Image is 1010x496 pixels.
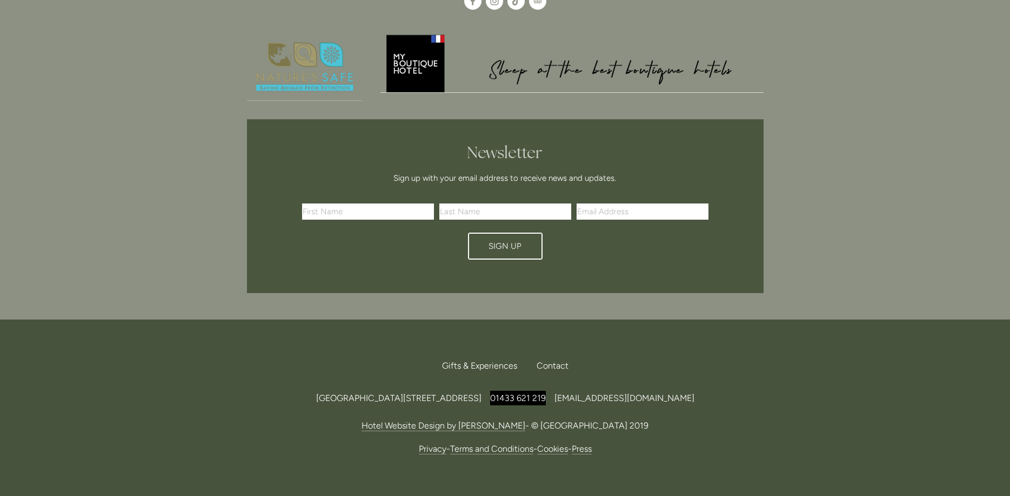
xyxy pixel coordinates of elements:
p: - © [GEOGRAPHIC_DATA] 2019 [247,418,764,433]
input: Last Name [439,203,571,220]
img: Nature's Safe - Logo [247,33,363,101]
input: Email Address [577,203,708,220]
span: Gifts & Experiences [442,361,517,371]
p: Sign up with your email address to receive news and updates. [306,172,705,185]
input: First Name [302,203,434,220]
button: Sign Up [468,233,543,260]
a: Gifts & Experiences [442,354,526,378]
div: Contact [528,354,568,378]
span: 01433 621 219 [490,393,546,403]
a: [EMAIL_ADDRESS][DOMAIN_NAME] [554,393,694,403]
span: Sign Up [489,241,521,251]
a: Terms and Conditions [450,444,533,454]
p: - - - [247,441,764,456]
a: Nature's Safe - Logo [247,33,363,101]
a: Cookies [537,444,568,454]
span: [GEOGRAPHIC_DATA][STREET_ADDRESS] [316,393,481,403]
a: Privacy [419,444,446,454]
img: My Boutique Hotel - Logo [380,33,764,93]
a: Hotel Website Design by [PERSON_NAME] [362,420,525,431]
a: Press [572,444,592,454]
h2: Newsletter [306,143,705,162]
